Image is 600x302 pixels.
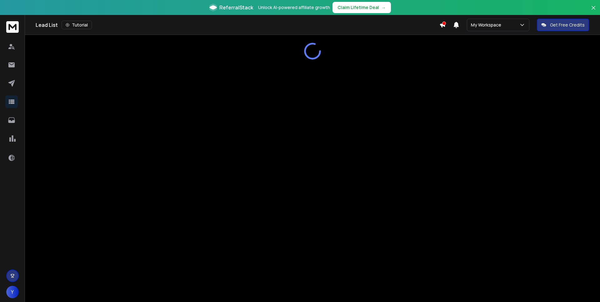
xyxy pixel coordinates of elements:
span: ReferralStack [219,4,253,11]
button: Claim Lifetime Deal→ [332,2,391,13]
button: Y [6,286,19,298]
button: Close banner [589,4,597,19]
p: My Workspace [471,22,504,28]
p: Unlock AI-powered affiliate growth [258,4,330,11]
span: → [382,4,386,11]
div: Lead List [36,21,439,29]
button: Tutorial [62,21,92,29]
p: Get Free Credits [550,22,585,28]
button: Get Free Credits [537,19,589,31]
